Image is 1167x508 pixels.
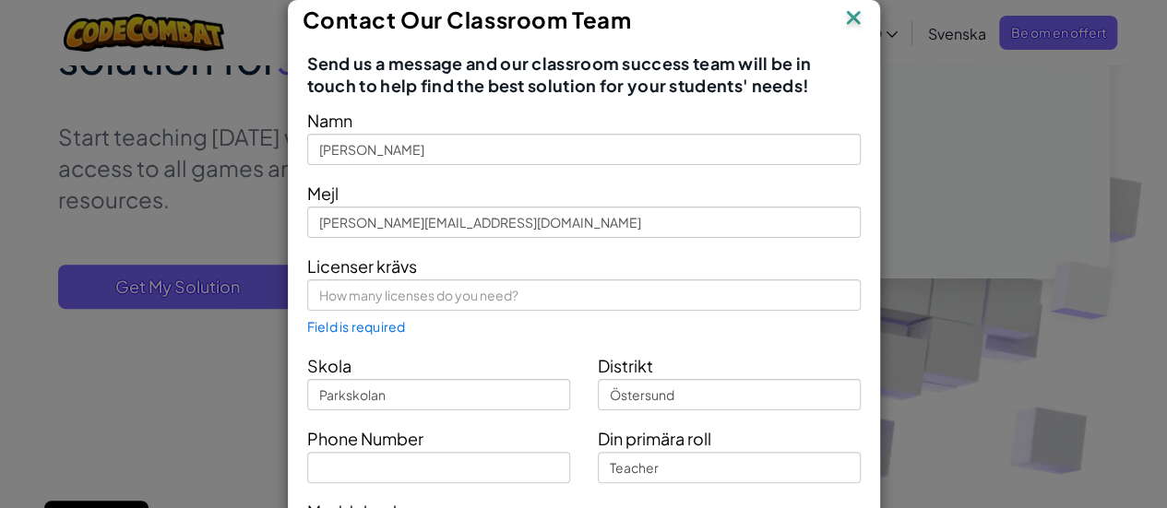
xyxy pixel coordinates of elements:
span: Licenser krävs [307,255,417,277]
span: Contact Our Classroom Team [303,6,632,33]
input: Teacher, Principal, etc. [598,452,861,483]
img: IconClose.svg [841,6,865,33]
span: Din primära roll [598,428,711,449]
span: Distrikt [598,355,653,376]
span: Skola [307,355,351,376]
span: Send us a message and our classroom success team will be in touch to help find the best solution ... [307,53,861,97]
span: Field is required [307,319,406,334]
span: Namn [307,110,352,131]
span: Phone Number [307,428,423,449]
span: Mejl [307,183,339,204]
input: How many licenses do you need? [307,279,861,311]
